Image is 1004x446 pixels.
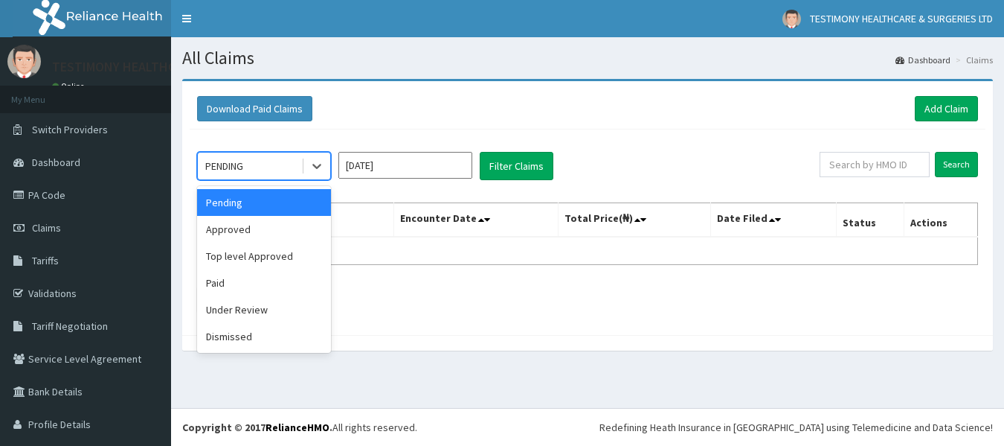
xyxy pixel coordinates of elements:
[197,296,331,323] div: Under Review
[32,254,59,267] span: Tariffs
[915,96,978,121] a: Add Claim
[52,60,300,74] p: TESTIMONY HEALTHCARE & SURGERIES LTD
[197,323,331,350] div: Dismissed
[480,152,553,180] button: Filter Claims
[32,156,80,169] span: Dashboard
[810,12,993,25] span: TESTIMONY HEALTHCARE & SURGERIES LTD
[935,152,978,177] input: Search
[559,203,711,238] th: Total Price(₦)
[904,203,978,238] th: Actions
[7,45,41,78] img: User Image
[197,96,312,121] button: Download Paid Claims
[171,408,1004,446] footer: All rights reserved.
[837,203,904,238] th: Status
[895,54,950,66] a: Dashboard
[820,152,930,177] input: Search by HMO ID
[32,123,108,136] span: Switch Providers
[266,421,329,434] a: RelianceHMO
[32,221,61,235] span: Claims
[197,189,331,216] div: Pending
[394,203,559,238] th: Encounter Date
[197,243,331,270] div: Top level Approved
[205,159,243,173] div: PENDING
[338,152,472,179] input: Select Month and Year
[182,421,332,434] strong: Copyright © 2017 .
[32,319,108,333] span: Tariff Negotiation
[197,216,331,243] div: Approved
[782,10,801,28] img: User Image
[182,48,993,68] h1: All Claims
[197,270,331,296] div: Paid
[710,203,836,238] th: Date Filed
[599,420,993,435] div: Redefining Heath Insurance in [GEOGRAPHIC_DATA] using Telemedicine and Data Science!
[952,54,993,66] li: Claims
[52,81,88,92] a: Online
